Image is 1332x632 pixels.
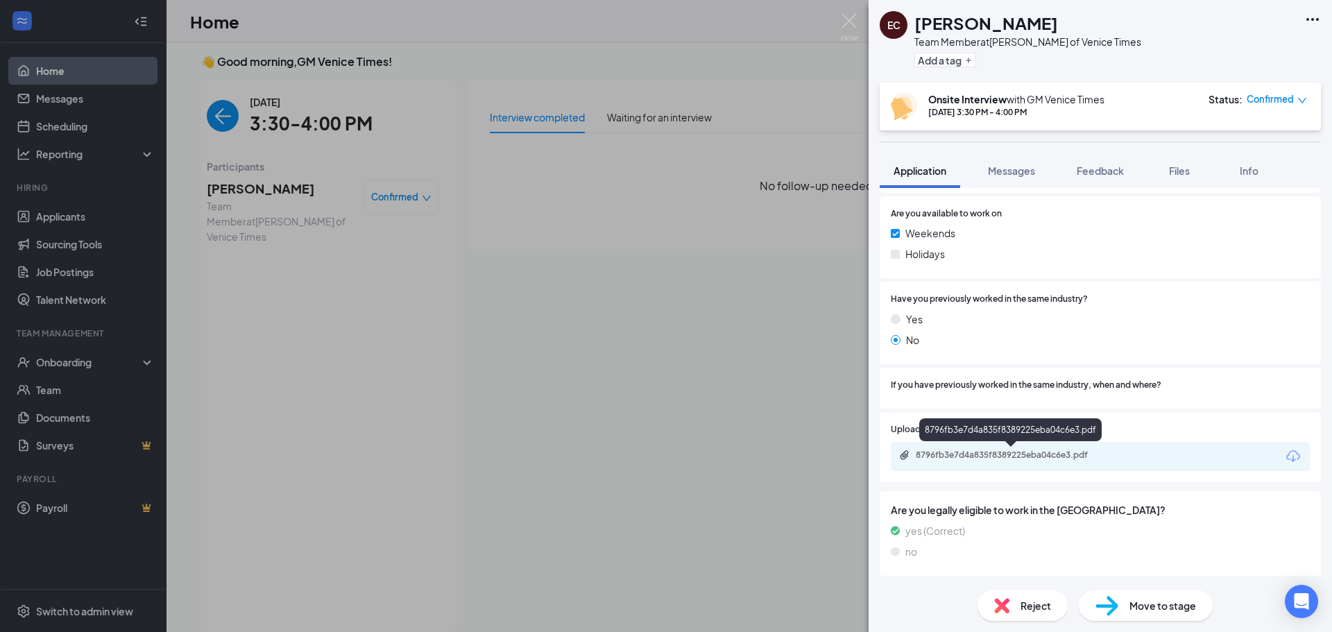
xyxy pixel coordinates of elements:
[1304,11,1321,28] svg: Ellipses
[1021,598,1051,613] span: Reject
[1129,598,1196,613] span: Move to stage
[964,56,973,65] svg: Plus
[914,53,976,67] button: PlusAdd a tag
[916,450,1110,461] div: 8796fb3e7d4a835f8389225eba04c6e3.pdf
[905,544,917,559] span: no
[1285,448,1301,465] svg: Download
[1285,585,1318,618] div: Open Intercom Messenger
[928,93,1007,105] b: Onsite Interview
[988,164,1035,177] span: Messages
[891,379,1161,392] span: If you have previously worked in the same industry, when and where?
[894,164,946,177] span: Application
[899,450,1124,463] a: Paperclip8796fb3e7d4a835f8389225eba04c6e3.pdf
[1247,92,1294,106] span: Confirmed
[914,35,1141,49] div: Team Member at [PERSON_NAME] of Venice Times
[905,225,955,241] span: Weekends
[1240,164,1258,177] span: Info
[891,423,954,436] span: Upload Resume
[1077,164,1124,177] span: Feedback
[928,106,1104,118] div: [DATE] 3:30 PM - 4:00 PM
[1169,164,1190,177] span: Files
[906,332,919,348] span: No
[914,11,1058,35] h1: [PERSON_NAME]
[887,18,900,32] div: EC
[905,246,945,262] span: Holidays
[919,418,1102,441] div: 8796fb3e7d4a835f8389225eba04c6e3.pdf
[1297,96,1307,105] span: down
[928,92,1104,106] div: with GM Venice Times
[905,523,965,538] span: yes (Correct)
[906,311,923,327] span: Yes
[899,450,910,461] svg: Paperclip
[1209,92,1243,106] div: Status :
[891,502,1310,518] span: Are you legally eligible to work in the [GEOGRAPHIC_DATA]?
[891,207,1002,221] span: Are you available to work on
[891,293,1088,306] span: Have you previously worked in the same industry?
